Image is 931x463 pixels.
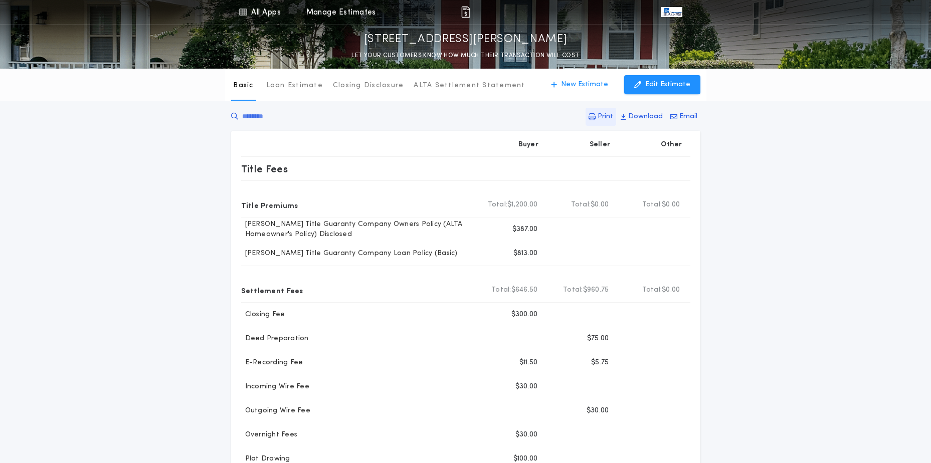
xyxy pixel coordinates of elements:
p: ALTA Settlement Statement [414,81,525,91]
p: Other [661,140,682,150]
p: Outgoing Wire Fee [241,406,310,416]
span: $646.50 [511,285,538,295]
p: Edit Estimate [645,80,690,90]
button: Print [586,108,616,126]
p: $30.00 [587,406,609,416]
p: Deed Preparation [241,334,309,344]
p: Overnight Fees [241,430,298,440]
button: Edit Estimate [624,75,700,94]
p: Email [679,112,697,122]
p: $30.00 [515,382,538,392]
p: E-Recording Fee [241,358,303,368]
img: img [460,6,472,18]
p: $387.00 [512,224,538,235]
p: $813.00 [513,249,538,259]
p: LET YOUR CUSTOMERS KNOW HOW MUCH THEIR TRANSACTION WILL COST [351,51,579,61]
b: Total: [642,285,662,295]
span: $0.00 [662,285,680,295]
p: $30.00 [515,430,538,440]
button: Email [667,108,700,126]
p: Settlement Fees [241,282,303,298]
p: Print [598,112,613,122]
b: Total: [488,200,508,210]
p: Seller [590,140,611,150]
b: Total: [563,285,583,295]
p: $11.50 [519,358,538,368]
img: vs-icon [661,7,682,17]
span: $0.00 [662,200,680,210]
p: Download [628,112,663,122]
p: Incoming Wire Fee [241,382,309,392]
p: $75.00 [587,334,609,344]
p: Buyer [518,140,538,150]
p: Closing Fee [241,310,285,320]
span: $1,200.00 [507,200,537,210]
span: $0.00 [591,200,609,210]
b: Total: [642,200,662,210]
p: Basic [233,81,253,91]
p: $5.75 [591,358,609,368]
p: $300.00 [511,310,538,320]
span: $960.75 [583,285,609,295]
p: [PERSON_NAME] Title Guaranty Company Owners Policy (ALTA Homeowner's Policy) Disclosed [241,219,475,240]
p: [PERSON_NAME] Title Guaranty Company Loan Policy (Basic) [241,249,458,259]
p: Loan Estimate [266,81,323,91]
button: New Estimate [541,75,618,94]
b: Total: [571,200,591,210]
button: Download [618,108,666,126]
p: Title Fees [241,161,288,177]
p: [STREET_ADDRESS][PERSON_NAME] [364,32,568,48]
b: Total: [491,285,511,295]
p: Title Premiums [241,197,298,213]
p: Closing Disclosure [333,81,404,91]
p: New Estimate [561,80,608,90]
